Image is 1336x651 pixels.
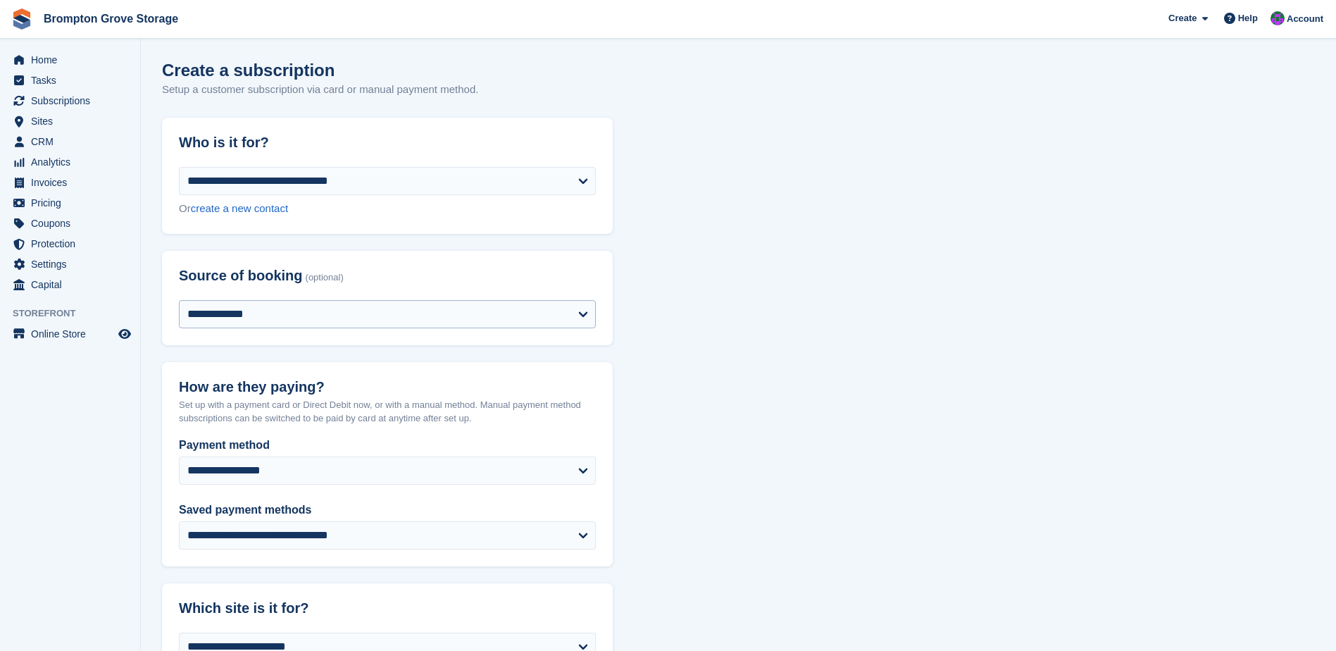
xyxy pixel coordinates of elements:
[179,379,596,395] h2: How are they paying?
[31,275,116,294] span: Capital
[31,91,116,111] span: Subscriptions
[1238,11,1258,25] span: Help
[7,50,133,70] a: menu
[1287,12,1323,26] span: Account
[7,152,133,172] a: menu
[7,234,133,254] a: menu
[31,70,116,90] span: Tasks
[31,132,116,151] span: CRM
[1168,11,1197,25] span: Create
[7,324,133,344] a: menu
[38,7,184,30] a: Brompton Grove Storage
[306,273,344,283] span: (optional)
[179,268,303,284] span: Source of booking
[11,8,32,30] img: stora-icon-8386f47178a22dfd0bd8f6a31ec36ba5ce8667c1dd55bd0f319d3a0aa187defe.svg
[7,173,133,192] a: menu
[7,254,133,274] a: menu
[179,398,596,426] p: Set up with a payment card or Direct Debit now, or with a manual method. Manual payment method su...
[162,61,335,80] h1: Create a subscription
[7,193,133,213] a: menu
[7,91,133,111] a: menu
[31,234,116,254] span: Protection
[7,70,133,90] a: menu
[116,325,133,342] a: Preview store
[191,202,288,214] a: create a new contact
[179,437,596,454] label: Payment method
[7,132,133,151] a: menu
[7,111,133,131] a: menu
[31,213,116,233] span: Coupons
[179,201,596,217] div: Or
[31,324,116,344] span: Online Store
[31,50,116,70] span: Home
[162,82,478,98] p: Setup a customer subscription via card or manual payment method.
[31,193,116,213] span: Pricing
[7,275,133,294] a: menu
[179,502,596,519] label: Saved payment methods
[179,135,596,151] h2: Who is it for?
[13,306,140,321] span: Storefront
[31,111,116,131] span: Sites
[7,213,133,233] a: menu
[31,173,116,192] span: Invoices
[31,152,116,172] span: Analytics
[1271,11,1285,25] img: Jo Brock
[179,600,596,616] h2: Which site is it for?
[31,254,116,274] span: Settings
